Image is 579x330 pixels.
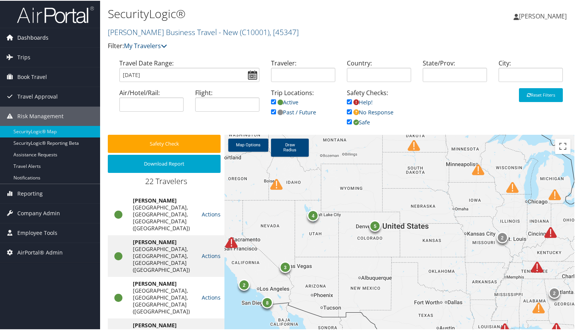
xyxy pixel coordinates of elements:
[17,203,60,222] span: Company Admin
[108,40,419,50] p: Filter:
[133,203,194,231] div: [GEOGRAPHIC_DATA], [GEOGRAPHIC_DATA], [GEOGRAPHIC_DATA] ([GEOGRAPHIC_DATA])
[271,108,316,115] a: Past / Future
[238,278,250,290] div: 2
[133,321,194,328] div: [PERSON_NAME]
[519,11,567,20] span: [PERSON_NAME]
[108,134,221,152] button: Safety Check
[202,251,221,259] a: Actions
[279,261,291,272] div: 3
[493,58,569,87] div: City:
[347,98,373,105] a: Help!
[202,210,221,217] a: Actions
[341,58,417,87] div: Country:
[17,67,47,86] span: Book Travel
[133,280,194,286] div: [PERSON_NAME]
[114,87,189,117] div: Air/Hotel/Rail:
[514,4,574,27] a: [PERSON_NAME]
[261,296,273,308] div: 8
[347,108,393,115] a: No Response
[17,223,57,242] span: Employee Tools
[202,293,221,300] a: Actions
[133,196,194,203] div: [PERSON_NAME]
[555,138,571,153] button: Toggle fullscreen view
[133,238,194,245] div: [PERSON_NAME]
[417,58,493,87] div: State/Prov:
[108,154,221,172] button: Download Report
[189,87,265,117] div: Flight:
[269,26,299,37] span: , [ 45347 ]
[496,231,508,243] div: 2
[347,118,370,125] a: Safe
[17,86,58,106] span: Travel Approval
[17,5,94,23] img: airportal-logo.png
[108,26,299,37] a: [PERSON_NAME] Business Travel - New
[265,58,341,87] div: Traveler:
[133,245,194,273] div: [GEOGRAPHIC_DATA], [GEOGRAPHIC_DATA], [GEOGRAPHIC_DATA] ([GEOGRAPHIC_DATA])
[124,41,167,49] a: My Travelers
[108,5,419,21] h1: SecurityLogic®
[17,183,43,203] span: Reporting
[548,286,560,298] div: 2
[17,242,63,261] span: AirPortal® Admin
[341,87,417,134] div: Safety Checks:
[17,106,64,125] span: Risk Management
[307,209,319,221] div: 4
[265,87,341,124] div: Trip Locations:
[228,138,268,151] a: Map Options
[271,98,298,105] a: Active
[519,87,563,101] button: Reset Filters
[240,26,269,37] span: ( C10001 )
[114,58,265,87] div: Travel Date Range:
[17,27,49,47] span: Dashboards
[369,219,381,231] div: 5
[17,47,30,66] span: Trips
[133,286,194,314] div: [GEOGRAPHIC_DATA], [GEOGRAPHIC_DATA], [GEOGRAPHIC_DATA] ([GEOGRAPHIC_DATA])
[108,175,224,190] div: 22 Travelers
[271,138,309,156] a: Draw Radius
